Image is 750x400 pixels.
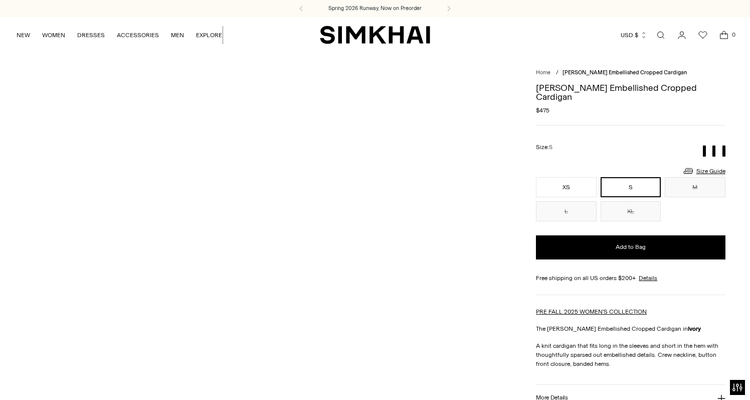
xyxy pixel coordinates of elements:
[621,24,647,46] button: USD $
[171,24,184,46] a: MEN
[639,274,657,283] a: Details
[616,243,646,251] span: Add to Bag
[536,235,725,259] button: Add to Bag
[536,69,725,77] nav: breadcrumbs
[536,69,550,76] a: Home
[320,25,430,45] a: SIMKHAI
[549,144,552,151] span: S
[77,24,105,46] a: DRESSES
[536,177,596,197] button: XS
[601,177,661,197] button: S
[536,106,549,115] span: $475
[665,177,725,197] button: M
[536,83,725,101] h1: [PERSON_NAME] Embellished Cropped Cardigan
[729,30,738,39] span: 0
[536,143,552,152] label: Size:
[714,25,734,45] a: Open cart modal
[562,69,687,76] span: [PERSON_NAME] Embellished Cropped Cardigan
[693,25,713,45] a: Wishlist
[601,201,661,221] button: XL
[536,274,725,283] div: Free shipping on all US orders $200+
[688,325,701,332] strong: Ivory
[556,69,558,77] div: /
[42,24,65,46] a: WOMEN
[536,341,725,368] p: A knit cardigan that fits long in the sleeves and short in the hem with thoughtfully sparsed out ...
[17,24,30,46] a: NEW
[536,324,725,333] p: The [PERSON_NAME] Embellished Cropped Cardigan in
[196,24,222,46] a: EXPLORE
[536,308,647,315] a: PRE FALL 2025 WOMEN'S COLLECTION
[117,24,159,46] a: ACCESSORIES
[672,25,692,45] a: Go to the account page
[682,165,725,177] a: Size Guide
[536,201,596,221] button: L
[651,25,671,45] a: Open search modal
